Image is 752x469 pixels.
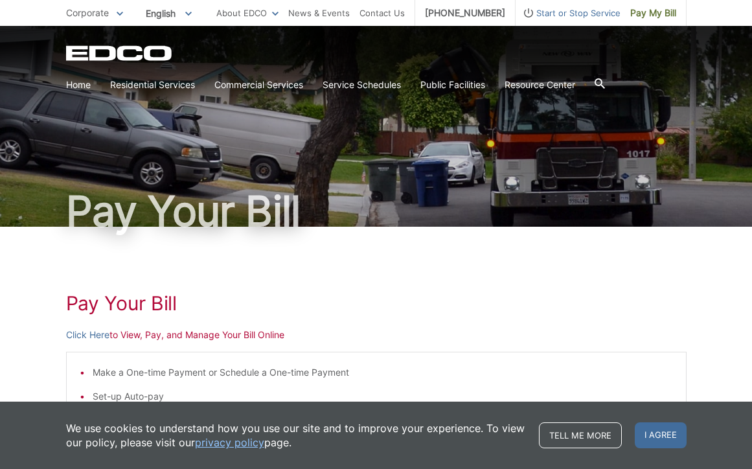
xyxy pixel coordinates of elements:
a: Service Schedules [323,78,401,92]
p: to View, Pay, and Manage Your Bill Online [66,328,687,342]
a: EDCD logo. Return to the homepage. [66,45,174,61]
p: We use cookies to understand how you use our site and to improve your experience. To view our pol... [66,421,526,450]
a: Commercial Services [214,78,303,92]
h1: Pay Your Bill [66,292,687,315]
a: privacy policy [195,435,264,450]
a: Contact Us [359,6,405,20]
li: Set-up Auto-pay [93,389,673,404]
a: Click Here [66,328,109,342]
a: Tell me more [539,422,622,448]
a: About EDCO [216,6,279,20]
a: News & Events [288,6,350,20]
span: English [136,3,201,24]
a: Home [66,78,91,92]
a: Residential Services [110,78,195,92]
span: Corporate [66,7,109,18]
h1: Pay Your Bill [66,190,687,232]
span: I agree [635,422,687,448]
li: Make a One-time Payment or Schedule a One-time Payment [93,365,673,380]
a: Public Facilities [420,78,485,92]
span: Pay My Bill [630,6,676,20]
a: Resource Center [505,78,575,92]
